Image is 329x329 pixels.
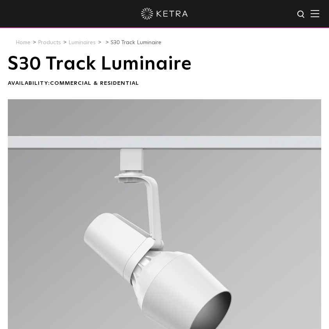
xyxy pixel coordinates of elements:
[311,10,319,17] img: Hamburger%20Nav.svg
[68,40,96,45] a: Luminaires
[111,40,161,45] a: S30 Track Luminaire
[38,40,61,45] a: Products
[8,80,321,88] div: Availability:
[141,8,188,20] img: ketra-logo-2019-white
[8,54,321,74] h1: S30 Track Luminaire
[297,10,306,20] img: search icon
[50,80,139,86] span: Commercial & Residential
[16,40,30,45] a: Home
